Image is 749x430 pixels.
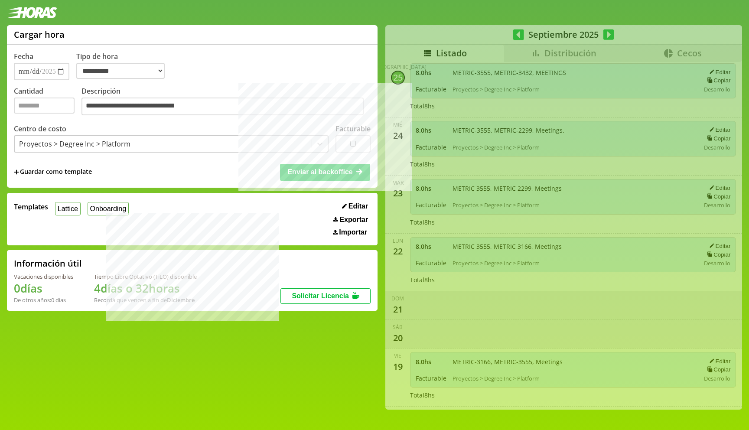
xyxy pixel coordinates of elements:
[7,7,57,18] img: logotipo
[331,215,371,224] button: Exportar
[14,202,48,212] span: Templates
[94,273,197,280] div: Tiempo Libre Optativo (TiLO) disponible
[14,273,73,280] div: Vacaciones disponibles
[339,216,368,224] span: Exportar
[94,296,197,304] div: Recordá que vencen a fin de
[348,202,368,210] span: Editar
[292,292,349,300] span: Solicitar Licencia
[55,202,81,215] button: Lattice
[88,202,129,215] button: Onboarding
[81,86,371,118] label: Descripción
[94,280,197,296] h1: 4 días o 32 horas
[14,52,33,61] label: Fecha
[14,257,82,269] h2: Información útil
[280,164,370,180] button: Enviar al backoffice
[339,228,367,236] span: Importar
[14,167,92,177] span: +Guardar como template
[76,63,165,79] select: Tipo de hora
[14,86,81,118] label: Cantidad
[14,280,73,296] h1: 0 días
[76,52,172,80] label: Tipo de hora
[287,168,352,176] span: Enviar al backoffice
[339,202,371,211] button: Editar
[19,139,130,149] div: Proyectos > Degree Inc > Platform
[14,124,66,134] label: Centro de costo
[14,296,73,304] div: De otros años: 0 días
[14,29,65,40] h1: Cargar hora
[14,167,19,177] span: +
[280,288,371,304] button: Solicitar Licencia
[14,98,75,114] input: Cantidad
[167,296,195,304] b: Diciembre
[335,124,371,134] label: Facturable
[81,98,364,116] textarea: Descripción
